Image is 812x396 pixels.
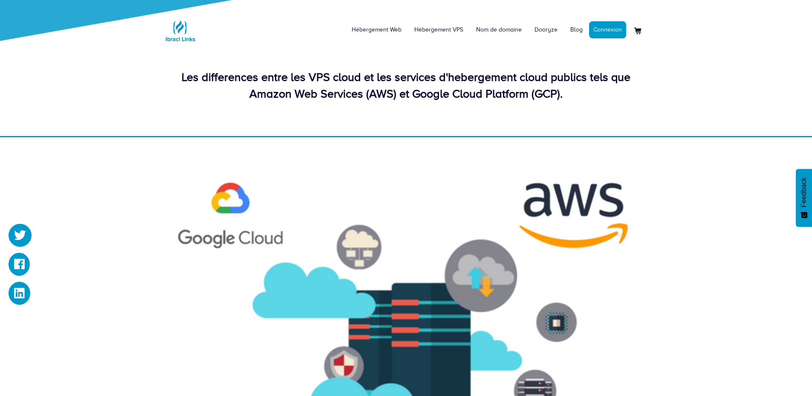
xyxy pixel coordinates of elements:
a: Connexion [589,21,626,38]
a: Blog [564,17,589,43]
img: Logo Ibraci Links [163,14,197,48]
a: Hébergement VPS [408,17,470,43]
a: Hébergement Web [345,17,408,43]
button: Feedback - Afficher l’enquête [796,169,812,227]
a: Logo Ibraci Links [163,6,197,48]
a: Dooryze [528,17,564,43]
div: Les differences entre les VPS cloud et les services d'hebergement cloud publics tels que Amazon W... [163,69,649,102]
a: Nom de domaine [470,17,528,43]
span: Feedback [800,177,808,207]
